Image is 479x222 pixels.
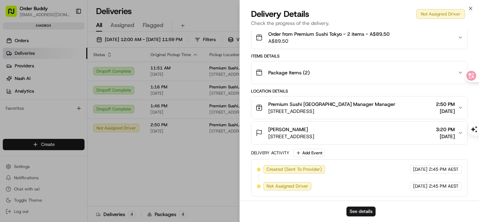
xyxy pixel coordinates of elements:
div: 📗 [7,102,13,108]
a: 📗Knowledge Base [4,99,56,112]
span: [DATE] [413,183,427,189]
button: Package Items (2) [251,61,467,84]
span: [DATE] [436,108,455,115]
span: [STREET_ADDRESS] [268,133,314,140]
button: Premium Sushi [GEOGRAPHIC_DATA] Manager Manager[STREET_ADDRESS]2:50 PM[DATE] [251,96,467,119]
a: 💻API Documentation [56,99,115,112]
span: Premium Sushi [GEOGRAPHIC_DATA] Manager Manager [268,101,395,108]
span: Pylon [70,119,85,124]
input: Clear [18,45,116,53]
span: Created (Sent To Provider) [267,166,322,173]
span: Package Items ( 2 ) [268,69,310,76]
img: 1736555255976-a54dd68f-1ca7-489b-9aae-adbdc363a1c4 [7,67,20,80]
span: A$89.50 [268,38,390,45]
span: 3:20 PM [436,126,455,133]
button: See details [346,207,376,216]
button: Order from Premium Sushi Tokyo - 2 items - A$89.50A$89.50 [251,26,467,49]
p: Welcome 👋 [7,28,128,39]
span: API Documentation [66,102,113,109]
a: Powered byPylon [49,119,85,124]
button: [PERSON_NAME][STREET_ADDRESS]3:20 PM[DATE] [251,122,467,144]
span: Not Assigned Driver [267,183,308,189]
div: Items Details [251,53,468,59]
button: Start new chat [119,69,128,78]
div: 💻 [59,102,65,108]
button: Add Event [294,149,325,157]
span: [DATE] [436,133,455,140]
span: [DATE] [413,166,427,173]
span: 2:45 PM AEST [429,183,459,189]
div: Location Details [251,88,468,94]
div: Start new chat [24,67,115,74]
span: [PERSON_NAME] [268,126,308,133]
span: [STREET_ADDRESS] [268,108,395,115]
img: Nash [7,7,21,21]
div: Delivery Activity [251,150,289,156]
p: Check the progress of the delivery. [251,20,468,27]
span: 2:45 PM AEST [429,166,459,173]
span: Delivery Details [251,8,309,20]
span: Order from Premium Sushi Tokyo - 2 items - A$89.50 [268,31,390,38]
span: Knowledge Base [14,102,54,109]
div: We're available if you need us! [24,74,89,80]
span: 2:50 PM [436,101,455,108]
